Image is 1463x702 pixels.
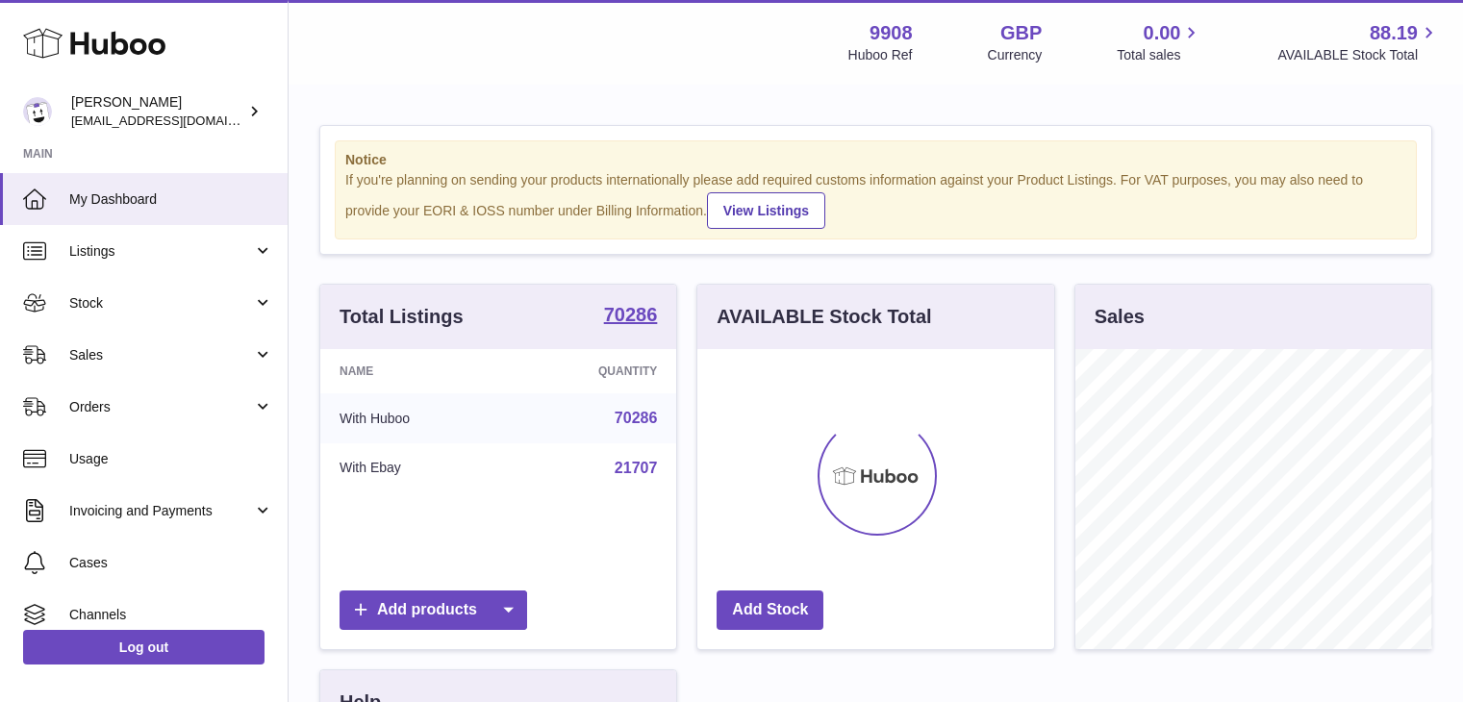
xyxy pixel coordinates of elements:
[69,242,253,261] span: Listings
[340,304,464,330] h3: Total Listings
[69,502,253,520] span: Invoicing and Payments
[69,398,253,416] span: Orders
[1095,304,1145,330] h3: Sales
[71,93,244,130] div: [PERSON_NAME]
[23,630,265,664] a: Log out
[1117,46,1202,64] span: Total sales
[320,443,508,493] td: With Ebay
[717,590,823,630] a: Add Stock
[320,349,508,393] th: Name
[69,554,273,572] span: Cases
[717,304,931,330] h3: AVAILABLE Stock Total
[71,113,283,128] span: [EMAIL_ADDRESS][DOMAIN_NAME]
[69,346,253,364] span: Sales
[508,349,676,393] th: Quantity
[340,590,527,630] a: Add products
[69,190,273,209] span: My Dashboard
[870,20,913,46] strong: 9908
[604,305,658,328] a: 70286
[69,450,273,468] span: Usage
[1144,20,1181,46] span: 0.00
[69,294,253,313] span: Stock
[345,171,1406,229] div: If you're planning on sending your products internationally please add required customs informati...
[615,410,658,426] a: 70286
[604,305,658,324] strong: 70286
[1370,20,1418,46] span: 88.19
[345,151,1406,169] strong: Notice
[1277,20,1440,64] a: 88.19 AVAILABLE Stock Total
[615,460,658,476] a: 21707
[320,393,508,443] td: With Huboo
[1000,20,1042,46] strong: GBP
[707,192,825,229] a: View Listings
[23,97,52,126] img: tbcollectables@hotmail.co.uk
[988,46,1043,64] div: Currency
[69,606,273,624] span: Channels
[1117,20,1202,64] a: 0.00 Total sales
[1277,46,1440,64] span: AVAILABLE Stock Total
[848,46,913,64] div: Huboo Ref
